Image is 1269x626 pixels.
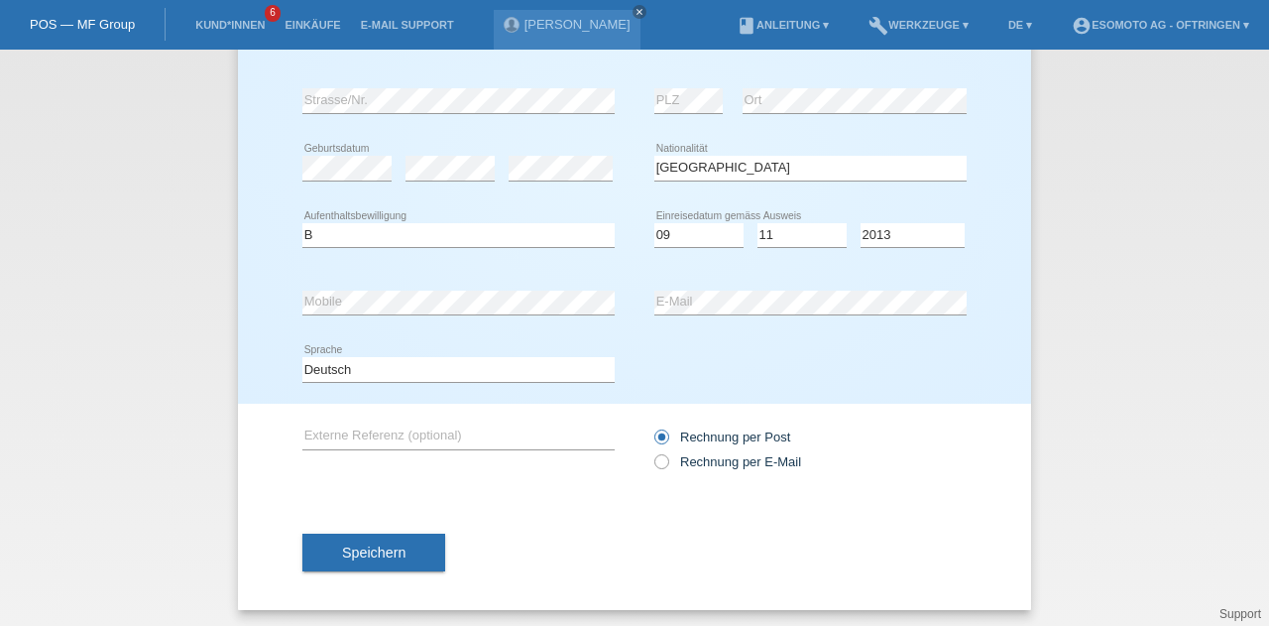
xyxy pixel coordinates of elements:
label: Rechnung per E-Mail [654,454,801,469]
a: Einkäufe [275,19,350,31]
i: close [634,7,644,17]
i: account_circle [1072,16,1092,36]
a: buildWerkzeuge ▾ [859,19,979,31]
a: [PERSON_NAME] [524,17,631,32]
input: Rechnung per E-Mail [654,454,667,479]
a: E-Mail Support [351,19,464,31]
a: Kund*innen [185,19,275,31]
a: bookAnleitung ▾ [727,19,839,31]
button: Speichern [302,534,445,571]
label: Rechnung per Post [654,430,790,444]
input: Rechnung per Post [654,430,667,454]
a: POS — MF Group [30,17,135,32]
a: close [633,5,646,19]
span: 6 [265,5,281,22]
a: account_circleEsomoto AG - Oftringen ▾ [1062,19,1259,31]
a: DE ▾ [998,19,1042,31]
a: Support [1219,607,1261,621]
span: Speichern [342,545,405,561]
i: book [737,16,756,36]
i: build [868,16,888,36]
